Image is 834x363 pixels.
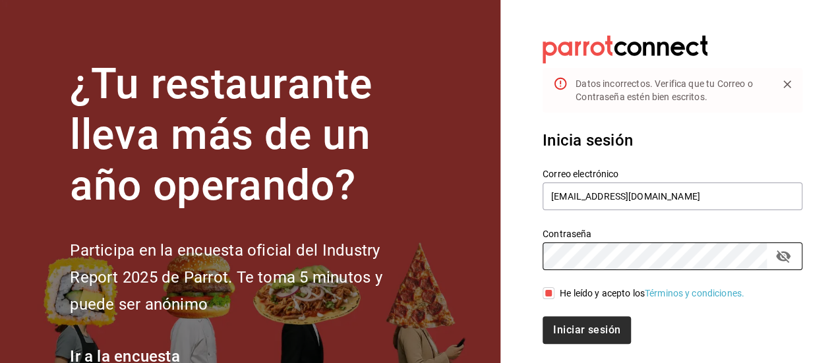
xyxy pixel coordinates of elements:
h3: Inicia sesión [543,128,802,152]
button: Close [777,74,797,94]
label: Correo electrónico [543,169,802,179]
label: Contraseña [543,229,802,238]
input: Ingresa tu correo electrónico [543,182,802,210]
div: He leído y acepto los [560,287,744,300]
h2: Participa en la encuesta oficial del Industry Report 2025 de Parrot. Te toma 5 minutos y puede se... [70,237,426,318]
div: Datos incorrectos. Verifica que tu Correo o Contraseña estén bien escritos. [576,72,767,109]
button: passwordField [772,245,794,267]
h1: ¿Tu restaurante lleva más de un año operando? [70,59,426,211]
button: Iniciar sesión [543,316,631,344]
a: Términos y condiciones. [645,288,744,298]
